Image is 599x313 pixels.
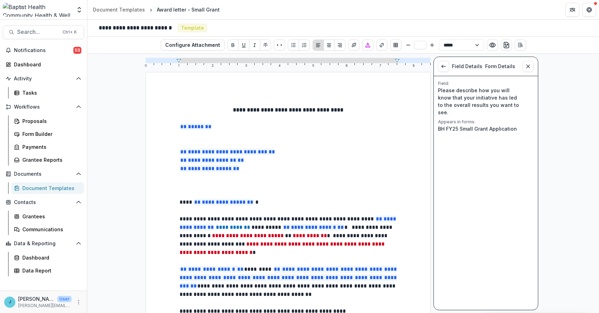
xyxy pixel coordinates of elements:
[334,39,345,51] button: Align Right
[14,171,73,177] span: Documents
[238,39,249,51] button: Underline
[11,224,84,235] a: Communications
[11,87,84,99] a: Tasks
[3,197,84,208] button: Open Contacts
[452,64,482,70] h2: Field Details
[22,267,79,274] div: Data Report
[61,28,78,36] div: Ctrl + K
[438,80,534,87] p: Field:
[161,39,225,51] button: Configure Attachment
[9,300,11,304] div: Jennifer
[17,29,58,35] span: Search...
[74,3,84,17] button: Open entity switcher
[227,39,239,51] button: Bold
[18,303,72,309] p: [PERSON_NAME][EMAIL_ADDRESS][PERSON_NAME][DOMAIN_NAME]
[22,143,79,151] div: Payments
[438,87,523,116] p: Please describe how you will know that your initiative has led to the overall results you want to...
[90,5,222,15] nav: breadcrumb
[390,39,401,51] button: Insert Table
[14,61,79,68] div: Dashboard
[438,125,534,132] li: BH FY25 Small Grant Application
[11,115,84,127] a: Proposals
[11,141,84,153] a: Payments
[11,211,84,222] a: Grantees
[22,89,79,96] div: Tasks
[3,168,84,180] button: Open Documents
[3,25,84,39] button: Search...
[501,39,512,51] button: download-word
[582,3,596,17] button: Get Help
[22,184,79,192] div: Document Templates
[11,128,84,140] a: Form Builder
[438,119,534,125] p: Appears in forms:
[14,76,73,82] span: Activity
[3,45,84,56] button: Notifications53
[14,199,73,205] span: Contacts
[22,156,79,163] div: Grantee Reports
[73,47,81,54] span: 53
[323,39,335,51] button: Align Center
[438,61,449,72] button: View List
[299,39,310,51] button: Ordered List
[487,39,498,51] button: Preview preview-doc.pdf
[428,41,436,49] button: Bigger
[249,39,260,51] button: Italicize
[485,64,515,70] h2: Form Details
[3,101,84,112] button: Open Workflows
[22,213,79,220] div: Grantees
[11,182,84,194] a: Document Templates
[515,39,526,51] button: Open Editor Sidebar
[11,265,84,276] a: Data Report
[14,241,73,247] span: Data & Reporting
[3,73,84,84] button: Open Activity
[22,117,79,125] div: Proposals
[348,39,359,51] button: Insert Signature
[11,252,84,263] a: Dashboard
[288,39,299,51] button: Bullet List
[157,6,220,13] div: Award letter - Small Grant
[22,254,79,261] div: Dashboard
[376,39,387,51] button: Create link
[523,61,534,72] button: Close sidebar
[565,3,579,17] button: Partners
[18,295,54,303] p: [PERSON_NAME]
[14,48,73,53] span: Notifications
[404,41,412,49] button: Smaller
[3,59,84,70] a: Dashboard
[362,39,373,51] button: Choose font color
[74,298,83,306] button: More
[93,6,145,13] div: Document Templates
[3,238,84,249] button: Open Data & Reporting
[260,39,271,51] button: Strike
[3,3,72,17] img: Baptist Health Community Health & Well Being logo
[22,130,79,138] div: Form Builder
[313,39,324,51] button: Align Left
[90,5,148,15] a: Document Templates
[274,39,285,51] button: Code
[181,25,204,31] span: Template
[22,226,79,233] div: Communications
[14,104,73,110] span: Workflows
[11,154,84,166] a: Grantee Reports
[57,296,72,302] p: User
